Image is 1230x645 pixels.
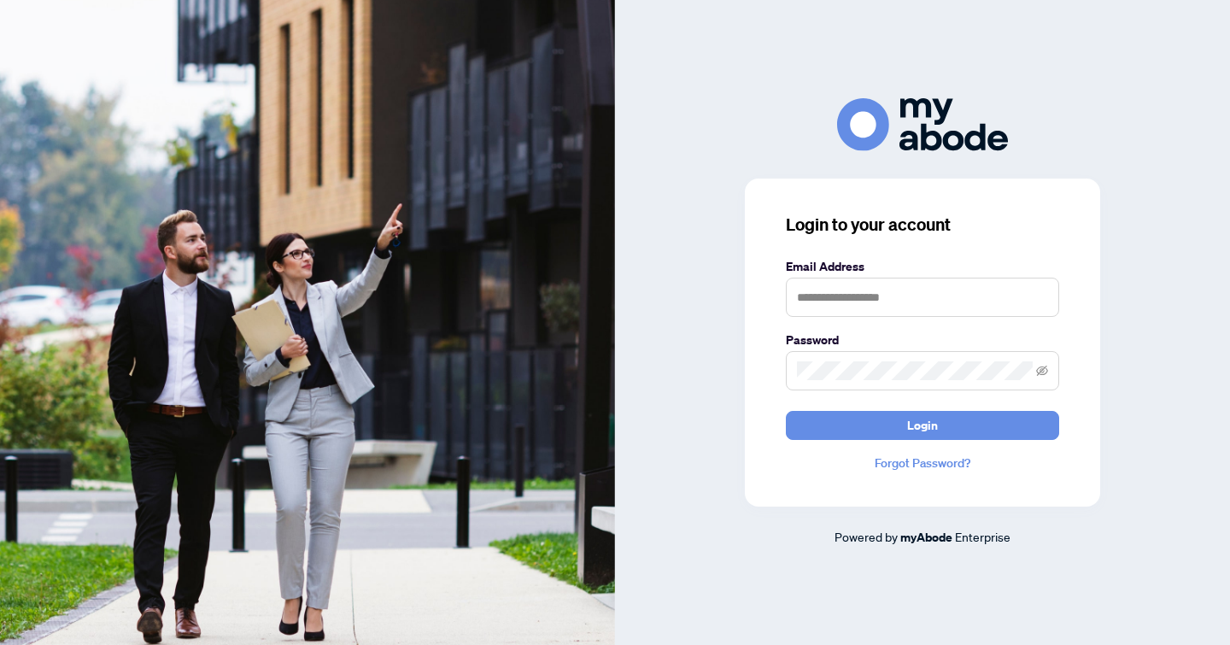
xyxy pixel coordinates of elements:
span: Enterprise [955,529,1010,544]
h3: Login to your account [786,213,1059,237]
label: Email Address [786,257,1059,276]
img: ma-logo [837,98,1008,150]
a: Forgot Password? [786,454,1059,472]
span: Powered by [835,529,898,544]
span: eye-invisible [1036,365,1048,377]
label: Password [786,331,1059,349]
a: myAbode [900,528,952,547]
button: Login [786,411,1059,440]
span: Login [907,412,938,439]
